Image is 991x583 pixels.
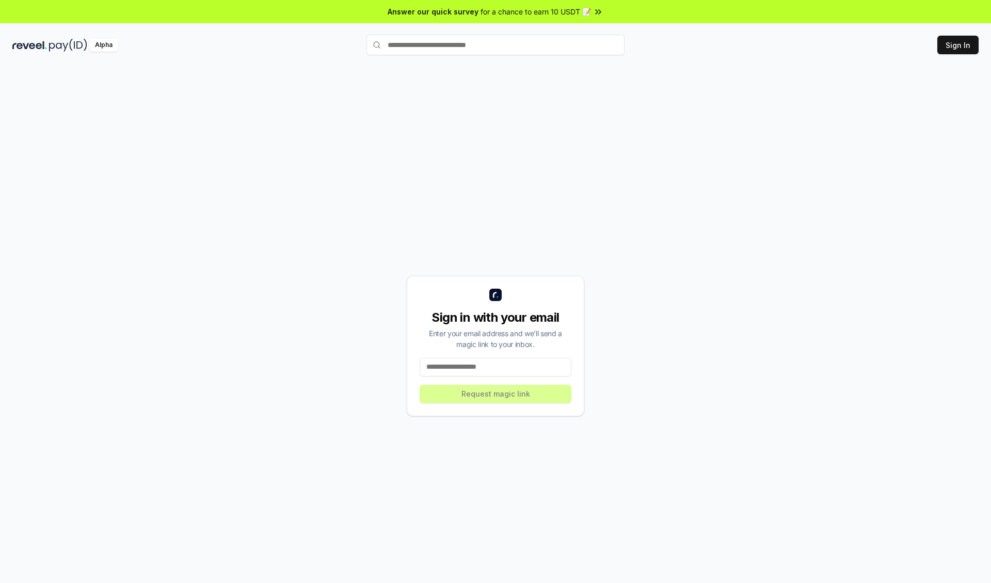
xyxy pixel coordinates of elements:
img: pay_id [49,39,87,52]
img: reveel_dark [12,39,47,52]
img: logo_small [489,289,502,301]
button: Sign In [937,36,979,54]
span: Answer our quick survey [388,6,478,17]
div: Sign in with your email [420,309,571,326]
div: Enter your email address and we’ll send a magic link to your inbox. [420,328,571,350]
div: Alpha [89,39,118,52]
span: for a chance to earn 10 USDT 📝 [481,6,591,17]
